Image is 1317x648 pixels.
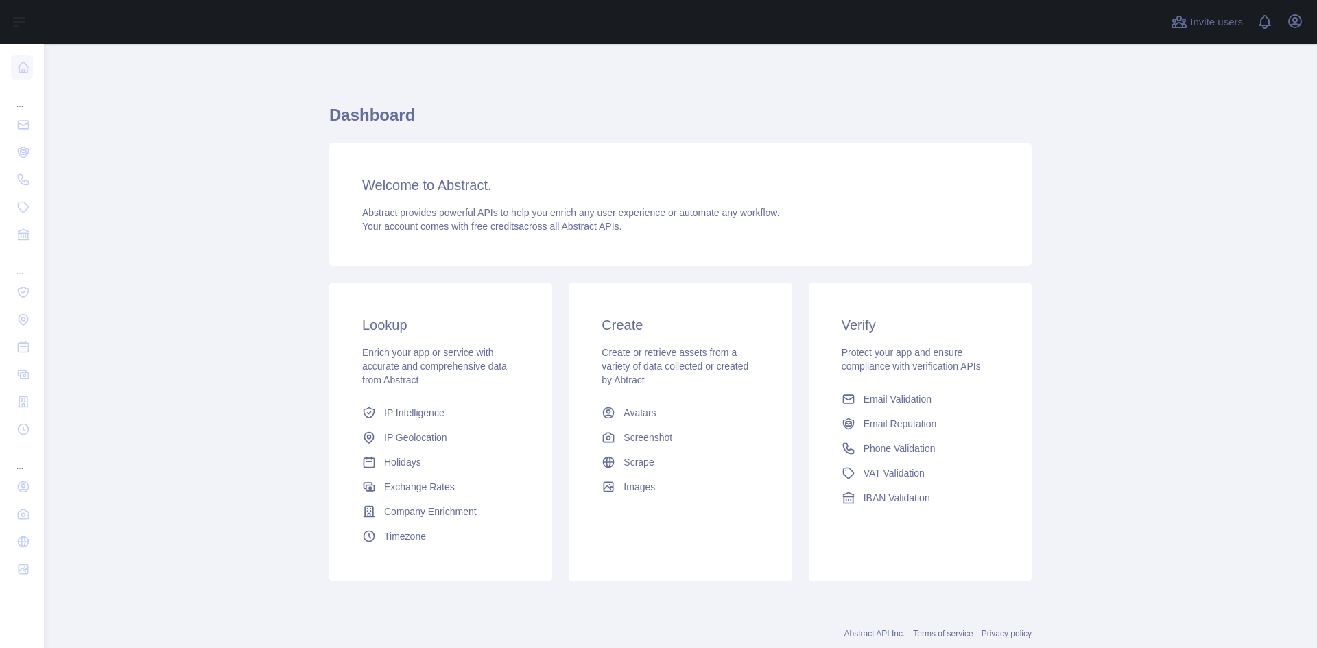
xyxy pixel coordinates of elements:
span: free credits [471,221,519,232]
span: IP Geolocation [384,431,447,444]
div: ... [11,82,33,110]
a: Email Validation [836,387,1004,411]
span: Timezone [384,529,426,543]
a: Holidays [357,450,525,475]
h3: Lookup [362,315,519,335]
a: Avatars [596,400,764,425]
a: Company Enrichment [357,499,525,524]
a: IBAN Validation [836,485,1004,510]
a: IP Geolocation [357,425,525,450]
a: Images [596,475,764,499]
span: Invite users [1190,14,1243,30]
span: Abstract provides powerful APIs to help you enrich any user experience or automate any workflow. [362,207,780,218]
a: Scrape [596,450,764,475]
a: Screenshot [596,425,764,450]
span: Your account comes with across all Abstract APIs. [362,221,621,232]
span: Screenshot [624,431,672,444]
h3: Create [602,315,759,335]
a: IP Intelligence [357,400,525,425]
h3: Verify [842,315,999,335]
div: ... [11,444,33,472]
span: Avatars [624,406,656,420]
a: Timezone [357,524,525,549]
a: Privacy policy [982,629,1032,638]
span: VAT Validation [864,466,925,480]
a: Abstract API Inc. [844,629,905,638]
span: Scrape [624,455,654,469]
span: Company Enrichment [384,505,477,518]
div: ... [11,250,33,277]
span: Create or retrieve assets from a variety of data collected or created by Abtract [602,347,748,385]
a: Exchange Rates [357,475,525,499]
span: Protect your app and ensure compliance with verification APIs [842,347,981,372]
a: Email Reputation [836,411,1004,436]
button: Invite users [1168,11,1246,33]
a: Terms of service [913,629,973,638]
span: IP Intelligence [384,406,444,420]
span: Images [624,480,655,494]
span: Exchange Rates [384,480,455,494]
span: Phone Validation [864,442,936,455]
h3: Welcome to Abstract. [362,176,999,195]
h1: Dashboard [329,104,1032,137]
span: Enrich your app or service with accurate and comprehensive data from Abstract [362,347,507,385]
span: Holidays [384,455,421,469]
span: IBAN Validation [864,491,930,505]
a: VAT Validation [836,461,1004,485]
span: Email Validation [864,392,932,406]
a: Phone Validation [836,436,1004,461]
span: Email Reputation [864,417,937,431]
